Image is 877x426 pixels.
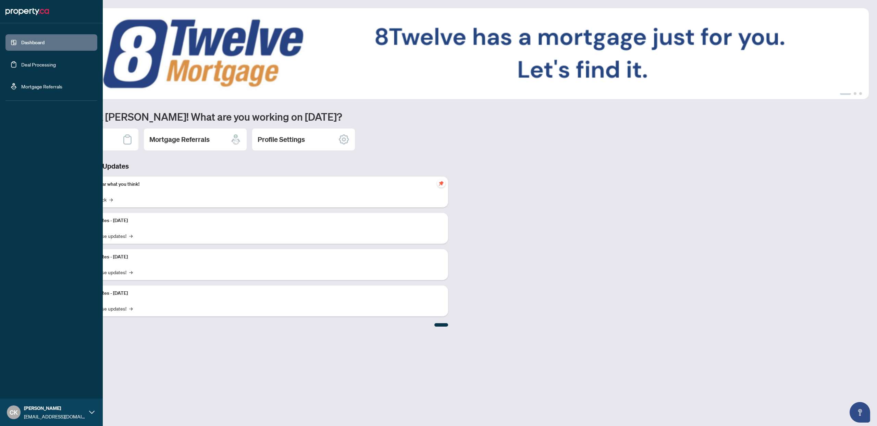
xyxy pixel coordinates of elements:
[129,268,133,276] span: →
[854,92,856,95] button: 2
[10,407,18,417] span: CK
[859,92,862,95] button: 3
[5,6,49,17] img: logo
[24,413,86,420] span: [EMAIL_ADDRESS][DOMAIN_NAME]
[36,8,869,99] img: Slide 0
[840,92,851,95] button: 1
[258,135,305,144] h2: Profile Settings
[36,161,448,171] h3: Brokerage & Industry Updates
[36,110,869,123] h1: Welcome back [PERSON_NAME]! What are you working on [DATE]?
[24,404,86,412] span: [PERSON_NAME]
[21,83,62,89] a: Mortgage Referrals
[72,217,443,224] p: Platform Updates - [DATE]
[72,253,443,261] p: Platform Updates - [DATE]
[72,290,443,297] p: Platform Updates - [DATE]
[129,232,133,240] span: →
[21,39,45,46] a: Dashboard
[437,179,445,187] span: pushpin
[21,61,56,68] a: Deal Processing
[109,196,113,203] span: →
[850,402,870,423] button: Open asap
[129,305,133,312] span: →
[72,181,443,188] p: We want to hear what you think!
[149,135,210,144] h2: Mortgage Referrals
